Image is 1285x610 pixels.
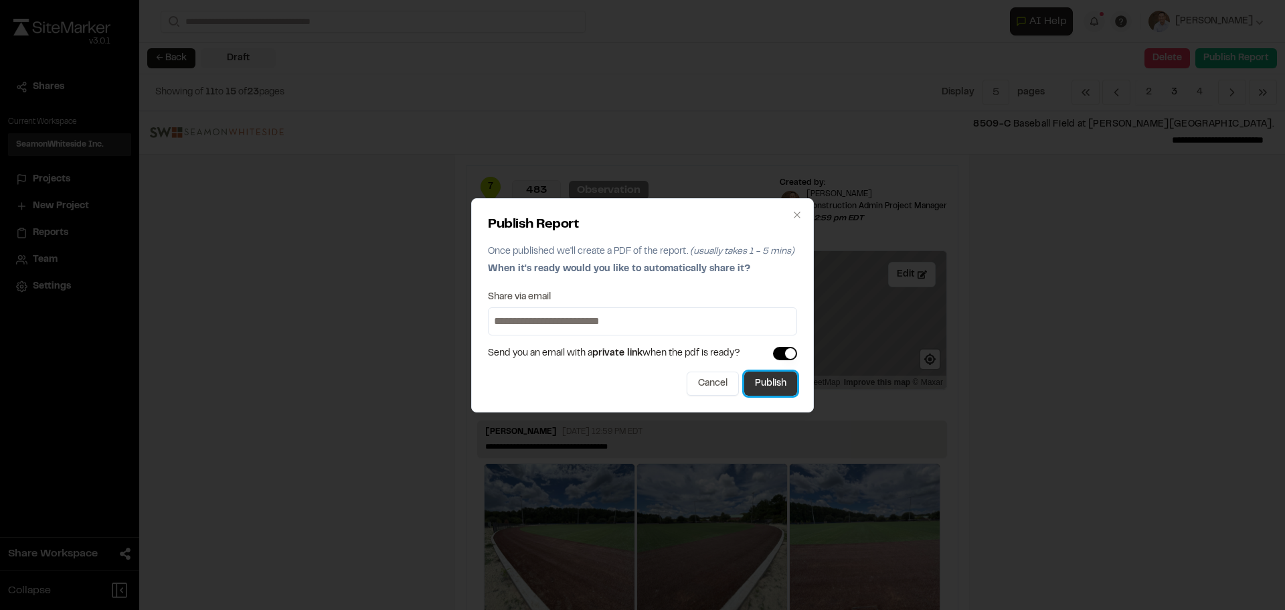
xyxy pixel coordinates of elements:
[744,372,797,396] button: Publish
[690,248,794,256] span: (usually takes 1 - 5 mins)
[488,215,797,235] h2: Publish Report
[488,265,750,273] span: When it's ready would you like to automatically share it?
[687,372,739,396] button: Cancel
[488,244,797,259] p: Once published we'll create a PDF of the report.
[592,350,642,358] span: private link
[488,293,551,302] label: Share via email
[488,346,740,361] span: Send you an email with a when the pdf is ready?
